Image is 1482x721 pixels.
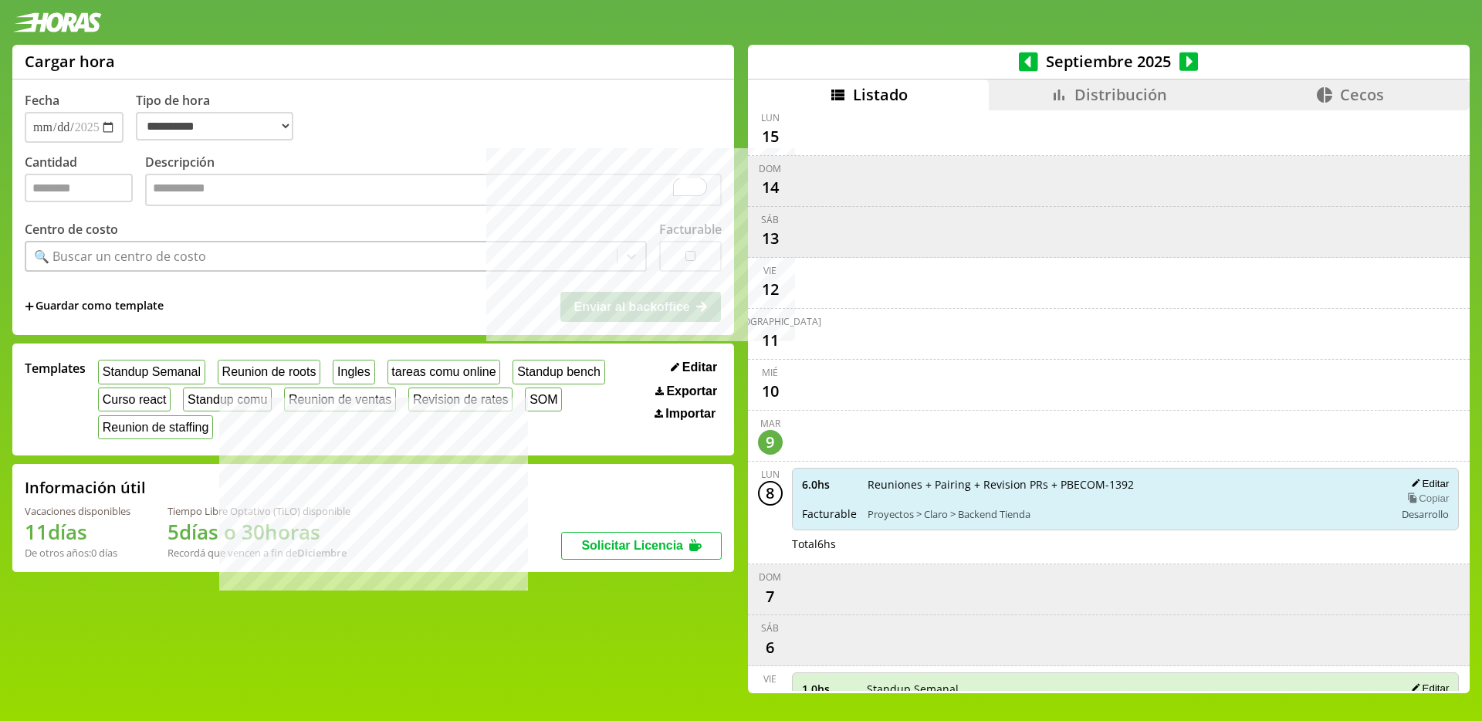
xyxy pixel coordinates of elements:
div: dom [759,162,781,175]
div: vie [763,264,777,277]
b: Diciembre [297,546,347,560]
div: 14 [758,175,783,200]
button: Editar [1406,682,1449,695]
button: Solicitar Licencia [561,532,722,560]
div: 6 [758,635,783,659]
label: Tipo de hora [136,92,306,143]
img: logotipo [12,12,102,32]
span: Templates [25,360,86,377]
span: Facturable [802,506,857,521]
button: Curso react [98,388,171,411]
span: Proyectos > Claro > Backend Tienda [868,507,1385,521]
button: SOM [525,388,562,411]
label: Fecha [25,92,59,109]
span: Cecos [1340,84,1384,105]
div: 13 [758,226,783,251]
button: Editar [1406,477,1449,490]
h2: Información útil [25,477,146,498]
textarea: To enrich screen reader interactions, please activate Accessibility in Grammarly extension settings [145,174,722,206]
div: sáb [761,213,779,226]
select: Tipo de hora [136,112,293,140]
div: Recordá que vencen a fin de [167,546,350,560]
button: Standup Semanal [98,360,205,384]
div: scrollable content [748,110,1470,691]
h1: Cargar hora [25,51,115,72]
div: 8 [758,481,783,506]
span: 6.0 hs [802,477,857,492]
div: 🔍 Buscar un centro de costo [34,248,206,265]
h1: 11 días [25,518,130,546]
div: mié [762,366,778,379]
div: vie [763,672,777,685]
button: Reunion de roots [218,360,320,384]
span: Distribución [1074,84,1167,105]
input: Cantidad [25,174,133,202]
button: Reunion de ventas [284,388,396,411]
div: 15 [758,124,783,149]
button: Exportar [651,384,722,399]
button: Standup comu [183,388,272,411]
div: lun [761,111,780,124]
span: Reuniones + Pairing + Revision PRs + PBECOM-1392 [868,477,1385,492]
div: Tiempo Libre Optativo (TiLO) disponible [167,504,350,518]
label: Cantidad [25,154,145,210]
div: dom [759,570,781,584]
span: Exportar [666,384,717,398]
button: Reunion de staffing [98,415,213,439]
button: Revision de rates [408,388,513,411]
div: 9 [758,430,783,455]
button: Editar [666,360,722,375]
span: Desarrollo [1402,507,1449,521]
span: Standup Semanal [867,682,1369,696]
span: Solicitar Licencia [581,539,683,552]
div: 12 [758,277,783,302]
span: Importar [665,407,716,421]
div: 10 [758,379,783,404]
label: Descripción [145,154,722,210]
span: 1.0 hs [802,682,856,696]
div: Vacaciones disponibles [25,504,130,518]
span: Septiembre 2025 [1038,51,1179,72]
div: De otros años: 0 días [25,546,130,560]
div: Total 6 hs [792,537,1460,551]
button: Copiar [1402,492,1449,505]
span: Editar [682,360,717,374]
div: 5 [758,685,783,710]
button: Standup bench [513,360,604,384]
div: sáb [761,621,779,635]
button: tareas comu online [387,360,501,384]
div: mar [760,417,780,430]
span: Listado [853,84,908,105]
div: 11 [758,328,783,353]
label: Facturable [659,221,722,238]
div: [DEMOGRAPHIC_DATA] [719,315,821,328]
button: Ingles [333,360,374,384]
h1: 5 días o 30 horas [167,518,350,546]
div: lun [761,468,780,481]
label: Centro de costo [25,221,118,238]
span: + [25,298,34,315]
span: +Guardar como template [25,298,164,315]
div: 7 [758,584,783,608]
